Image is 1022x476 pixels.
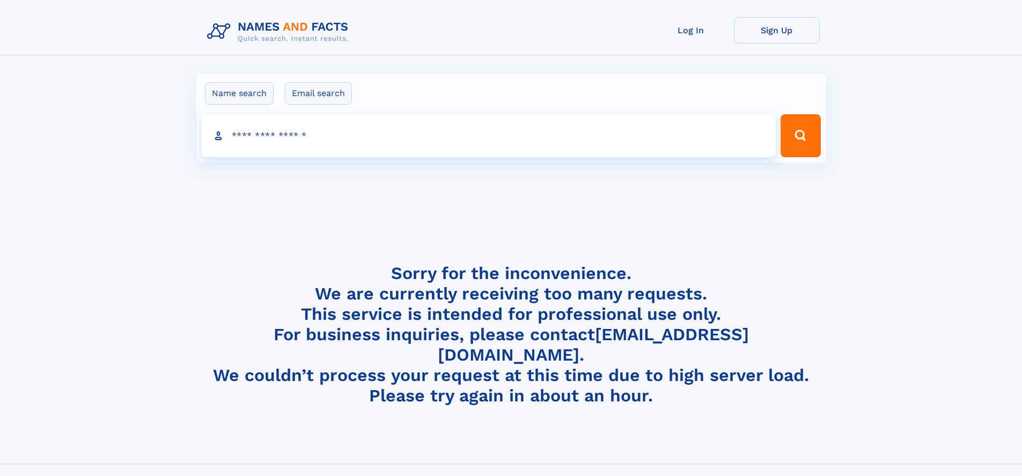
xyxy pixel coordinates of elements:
[734,17,820,43] a: Sign Up
[205,82,274,105] label: Name search
[203,17,357,46] img: Logo Names and Facts
[438,324,749,365] a: [EMAIL_ADDRESS][DOMAIN_NAME]
[203,263,820,406] h4: Sorry for the inconvenience. We are currently receiving too many requests. This service is intend...
[648,17,734,43] a: Log In
[285,82,352,105] label: Email search
[781,114,820,157] button: Search Button
[202,114,776,157] input: search input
